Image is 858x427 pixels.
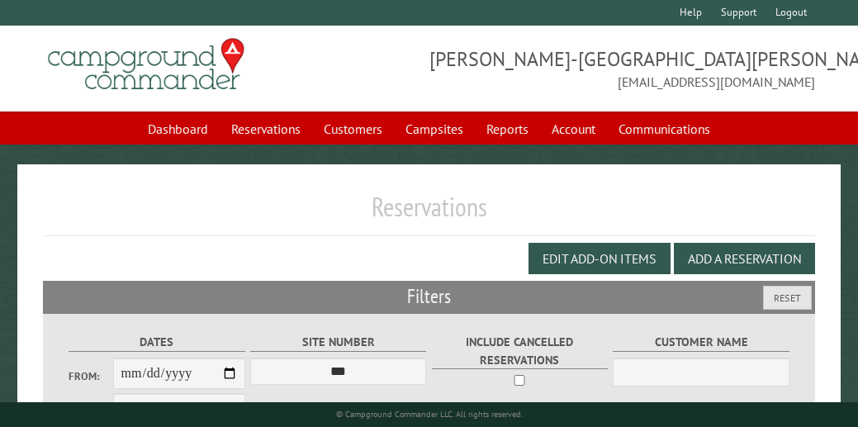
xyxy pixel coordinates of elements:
[138,113,218,145] a: Dashboard
[529,243,671,274] button: Edit Add-on Items
[336,409,523,420] small: © Campground Commander LLC. All rights reserved.
[43,191,815,236] h1: Reservations
[43,32,249,97] img: Campground Commander
[69,368,112,384] label: From:
[43,281,815,312] h2: Filters
[542,113,605,145] a: Account
[221,113,310,145] a: Reservations
[396,113,473,145] a: Campsites
[476,113,538,145] a: Reports
[609,113,720,145] a: Communications
[429,45,816,92] span: [PERSON_NAME]-[GEOGRAPHIC_DATA][PERSON_NAME] [EMAIL_ADDRESS][DOMAIN_NAME]
[314,113,392,145] a: Customers
[69,333,244,352] label: Dates
[763,286,812,310] button: Reset
[250,333,426,352] label: Site Number
[674,243,815,274] button: Add a Reservation
[432,333,608,369] label: Include Cancelled Reservations
[613,333,789,352] label: Customer Name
